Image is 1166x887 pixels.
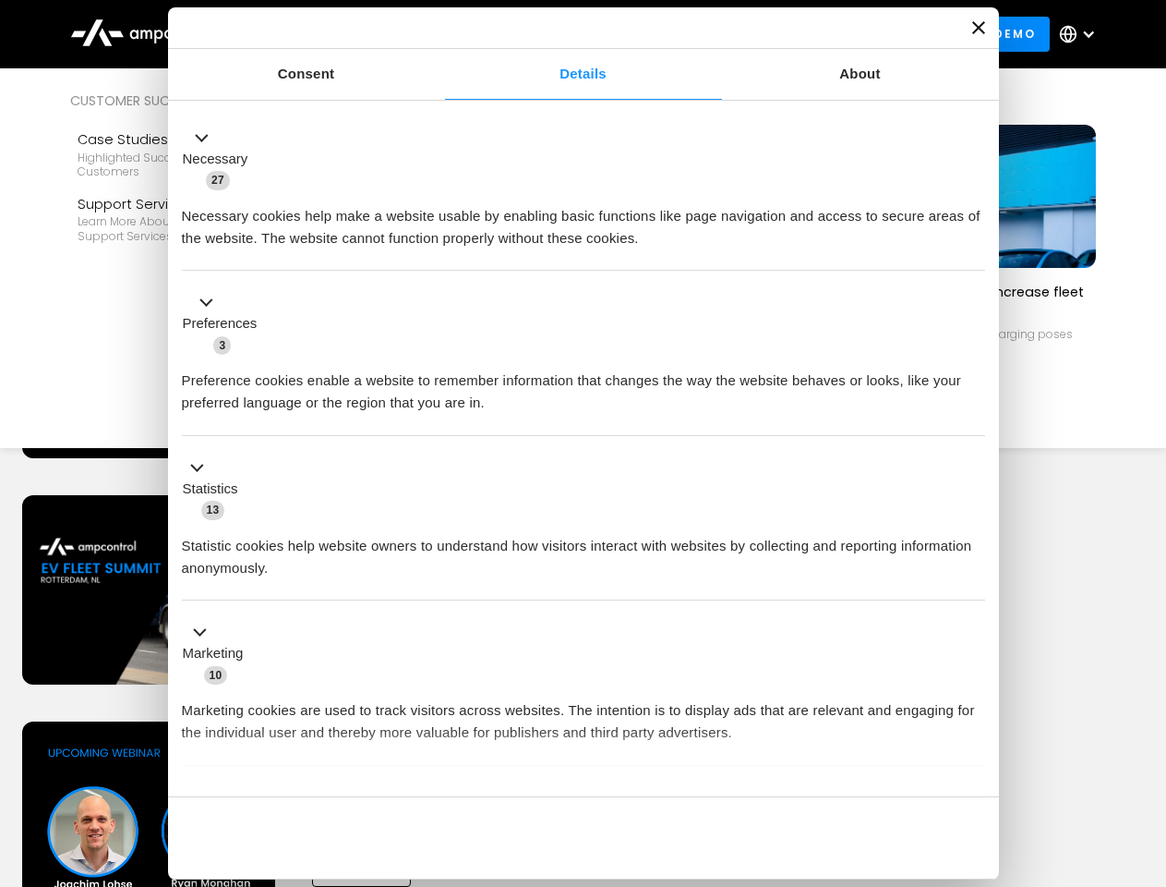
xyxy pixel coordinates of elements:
[70,187,299,251] a: Support ServicesLearn more about Ampcontrol’s support services
[70,122,299,187] a: Case StudiesHighlighted success stories From Our Customers
[182,686,985,744] div: Marketing cookies are used to track visitors across websites. The intention is to display ads tha...
[78,151,292,179] div: Highlighted success stories From Our Customers
[182,521,985,579] div: Statistic cookies help website owners to understand how visitors interact with websites by collec...
[305,789,322,808] span: 2
[201,501,225,519] span: 13
[182,292,269,357] button: Preferences (3)
[213,336,231,355] span: 3
[204,666,228,685] span: 10
[719,811,984,865] button: Okay
[182,786,333,809] button: Unclassified (2)
[445,49,722,100] a: Details
[70,91,299,111] div: Customer success
[182,356,985,414] div: Preference cookies enable a website to remember information that changes the way the website beha...
[78,129,292,150] div: Case Studies
[206,171,230,189] span: 27
[182,622,255,687] button: Marketing (10)
[182,191,985,249] div: Necessary cookies help make a website usable by enabling basic functions like page navigation and...
[972,21,985,34] button: Close banner
[183,479,238,500] label: Statistics
[182,127,259,191] button: Necessary (27)
[78,214,292,243] div: Learn more about Ampcontrol’s support services
[183,149,248,170] label: Necessary
[168,49,445,100] a: Consent
[183,643,244,664] label: Marketing
[722,49,999,100] a: About
[78,194,292,214] div: Support Services
[183,313,258,334] label: Preferences
[182,456,249,521] button: Statistics (13)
